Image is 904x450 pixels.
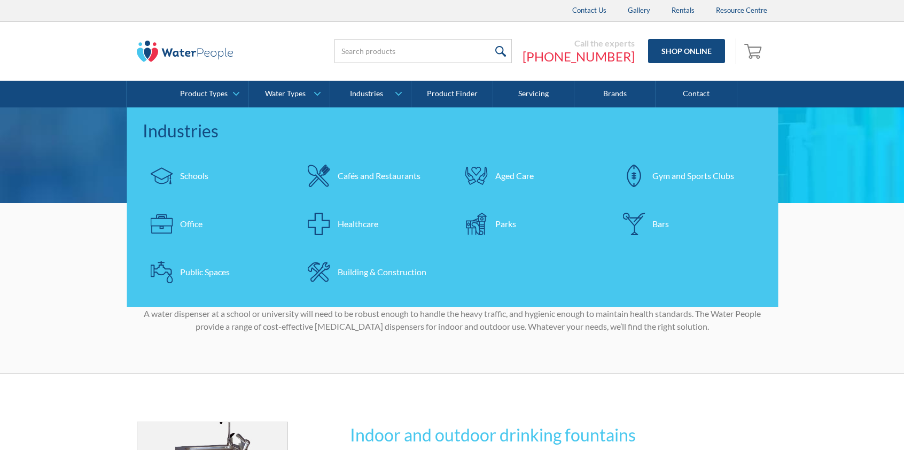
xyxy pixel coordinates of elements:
a: Open empty cart [742,38,767,64]
a: Product Types [167,81,248,107]
div: Water Types [265,89,306,98]
div: Gym and Sports Clubs [652,169,734,182]
div: Bars [652,218,669,230]
a: Schools [143,157,290,195]
a: [PHONE_NUMBER] [523,49,635,65]
a: Public Spaces [143,253,290,291]
div: Parks [495,218,516,230]
div: Aged Care [495,169,534,182]
a: Servicing [493,81,574,107]
div: Public Spaces [180,266,230,278]
div: Product Types [180,89,228,98]
a: Office [143,205,290,243]
a: Bars [615,205,762,243]
a: Product Finder [411,81,493,107]
a: Building & Construction [300,253,447,291]
h2: Indoor and outdoor drinking fountains [350,422,767,448]
a: Industries [330,81,411,107]
a: Shop Online [648,39,725,63]
a: Parks [458,205,605,243]
div: Cafés and Restaurants [338,169,420,182]
div: Industries [143,118,762,144]
div: Healthcare [338,218,378,230]
input: Search products [334,39,512,63]
a: Brands [574,81,656,107]
a: Gym and Sports Clubs [615,157,762,195]
p: A water dispenser at a school or university will need to be robust enough to handle the heavy tra... [137,307,767,333]
div: Office [180,218,202,230]
nav: Industries [127,107,778,307]
img: shopping cart [744,42,765,59]
div: Building & Construction [338,266,426,278]
a: Healthcare [300,205,447,243]
a: Cafés and Restaurants [300,157,447,195]
a: Contact [656,81,737,107]
img: The Water People [137,41,233,62]
div: Industries [350,89,383,98]
div: Call the experts [523,38,635,49]
div: Schools [180,169,208,182]
a: Aged Care [458,157,605,195]
a: Water Types [249,81,330,107]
